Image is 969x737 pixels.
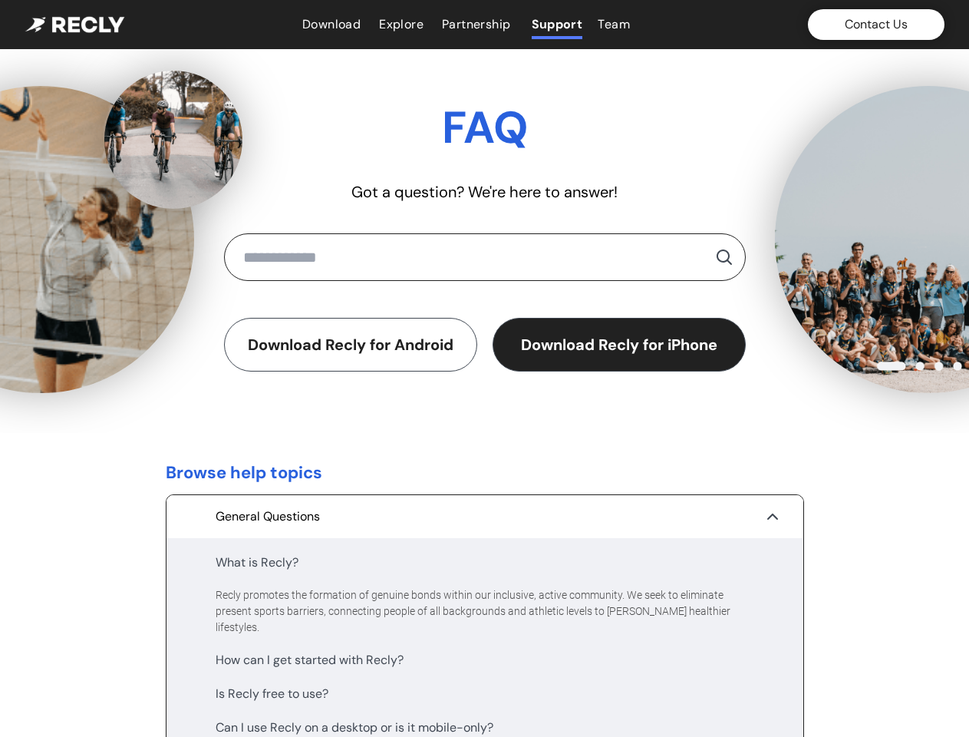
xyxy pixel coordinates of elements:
[302,15,364,34] a: Download
[216,719,754,737] button: Can I use Recly on a desktop or is it mobile-only?
[598,15,632,35] li: Team
[598,15,632,34] a: Team
[442,15,516,35] li: Partnership
[224,181,746,203] div: Got a question? We're here to answer!
[379,15,427,35] li: Explore
[532,15,583,35] li: Support
[216,651,754,669] button: How can I get started with Recly?
[532,15,583,34] a: Support
[216,587,754,636] div: Recly promotes the formation of genuine bonds within our inclusive, active community. We seek to ...
[216,507,320,526] span: General Questions
[216,554,754,572] button: What is Recly?
[224,98,746,157] div: FAQ
[224,318,477,372] button: Download Recly for Android
[493,318,746,372] button: Download Recly for iPhone
[808,9,944,40] button: Contact Us
[302,15,364,35] li: Download
[166,461,804,485] div: Browse help topics
[442,15,516,34] a: Partnership
[379,15,427,34] a: Explore
[216,685,754,703] button: Is Recly free to use?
